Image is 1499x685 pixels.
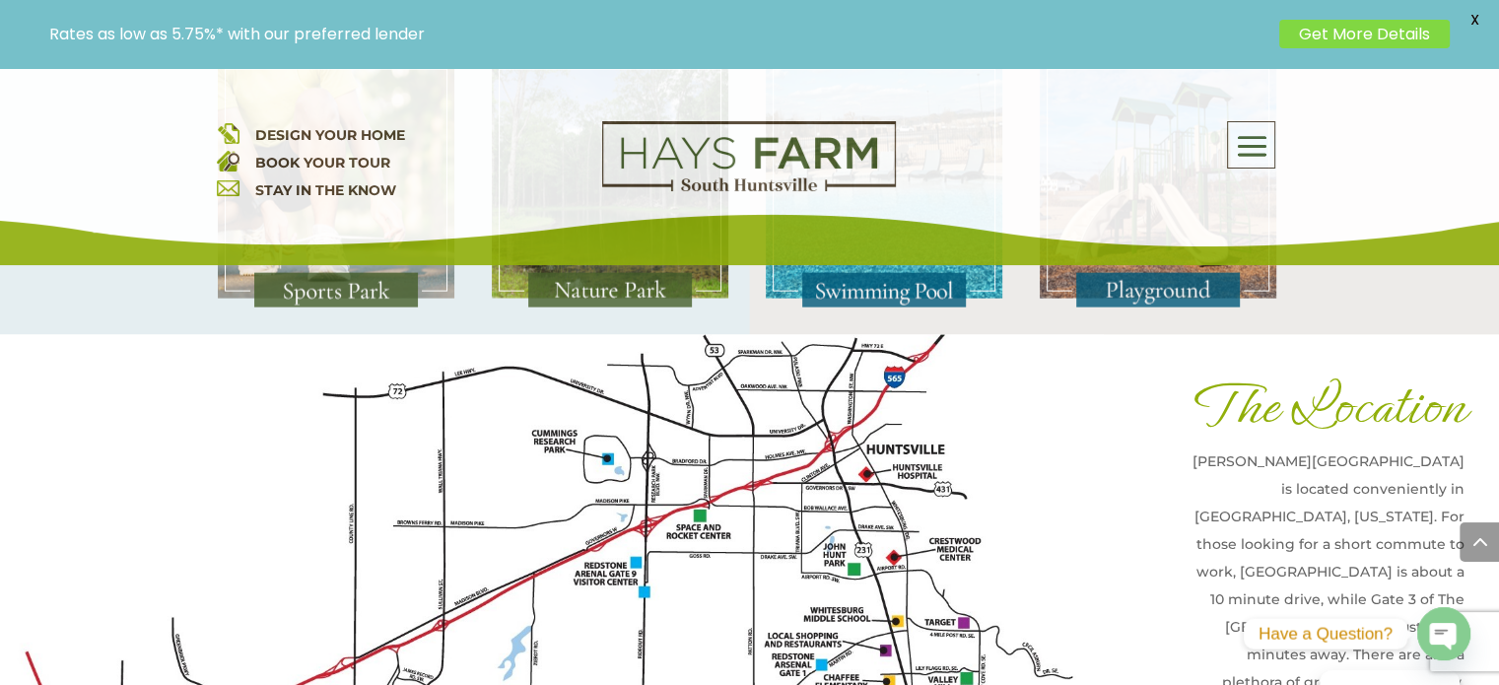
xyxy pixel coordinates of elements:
[49,25,1269,43] p: Rates as low as 5.75%* with our preferred lender
[217,121,239,144] img: design your home
[254,154,389,171] a: BOOK YOUR TOUR
[602,178,896,196] a: hays farm homes huntsville development
[1279,20,1450,48] a: Get More Details
[254,126,404,144] a: DESIGN YOUR HOME
[217,149,239,171] img: book your home tour
[602,121,896,192] img: Logo
[254,181,395,199] a: STAY IN THE KNOW
[1460,5,1489,34] span: X
[1186,375,1465,447] h1: The Location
